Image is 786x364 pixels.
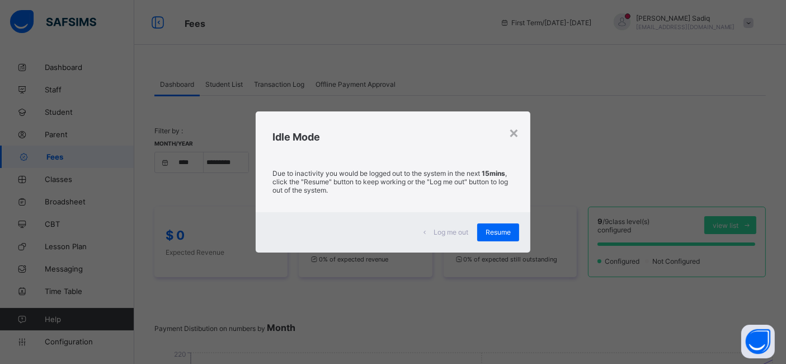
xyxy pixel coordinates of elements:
[482,169,505,178] strong: 15mins
[509,123,519,142] div: ×
[272,169,514,194] p: Due to inactivity you would be logged out to the system in the next , click the "Resume" button t...
[272,131,514,143] h2: Idle Mode
[434,228,468,236] span: Log me out
[486,228,511,236] span: Resume
[741,325,775,358] button: Open asap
